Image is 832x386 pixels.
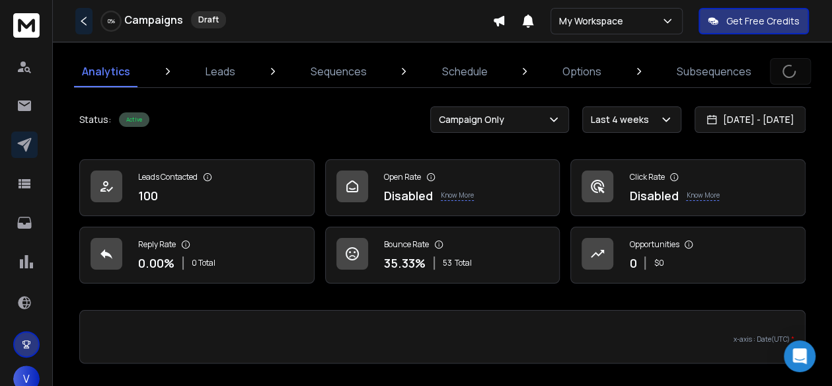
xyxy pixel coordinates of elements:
[695,106,806,133] button: [DATE] - [DATE]
[439,113,510,126] p: Campaign Only
[303,56,375,87] a: Sequences
[554,56,609,87] a: Options
[384,186,433,205] p: Disabled
[198,56,243,87] a: Leads
[570,159,806,216] a: Click RateDisabledKnow More
[138,239,176,250] p: Reply Rate
[677,63,751,79] p: Subsequences
[91,334,794,344] p: x-axis : Date(UTC)
[669,56,759,87] a: Subsequences
[570,227,806,284] a: Opportunities0$0
[119,112,149,127] div: Active
[79,227,315,284] a: Reply Rate0.00%0 Total
[384,254,426,272] p: 35.33 %
[138,254,174,272] p: 0.00 %
[784,340,815,372] div: Open Intercom Messenger
[138,172,198,182] p: Leads Contacted
[191,11,226,28] div: Draft
[629,186,678,205] p: Disabled
[562,63,601,79] p: Options
[455,258,472,268] span: Total
[591,113,654,126] p: Last 4 weeks
[441,63,487,79] p: Schedule
[325,159,560,216] a: Open RateDisabledKnow More
[79,159,315,216] a: Leads Contacted100
[206,63,235,79] p: Leads
[726,15,800,28] p: Get Free Credits
[629,239,679,250] p: Opportunities
[443,258,452,268] span: 53
[629,254,636,272] p: 0
[124,12,183,28] h1: Campaigns
[441,190,474,201] p: Know More
[325,227,560,284] a: Bounce Rate35.33%53Total
[74,56,138,87] a: Analytics
[686,190,719,201] p: Know More
[629,172,664,182] p: Click Rate
[108,17,115,25] p: 0 %
[192,258,215,268] p: 0 Total
[434,56,495,87] a: Schedule
[311,63,367,79] p: Sequences
[699,8,809,34] button: Get Free Credits
[138,186,158,205] p: 100
[559,15,628,28] p: My Workspace
[384,172,421,182] p: Open Rate
[654,258,663,268] p: $ 0
[79,113,111,126] p: Status:
[82,63,130,79] p: Analytics
[384,239,429,250] p: Bounce Rate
